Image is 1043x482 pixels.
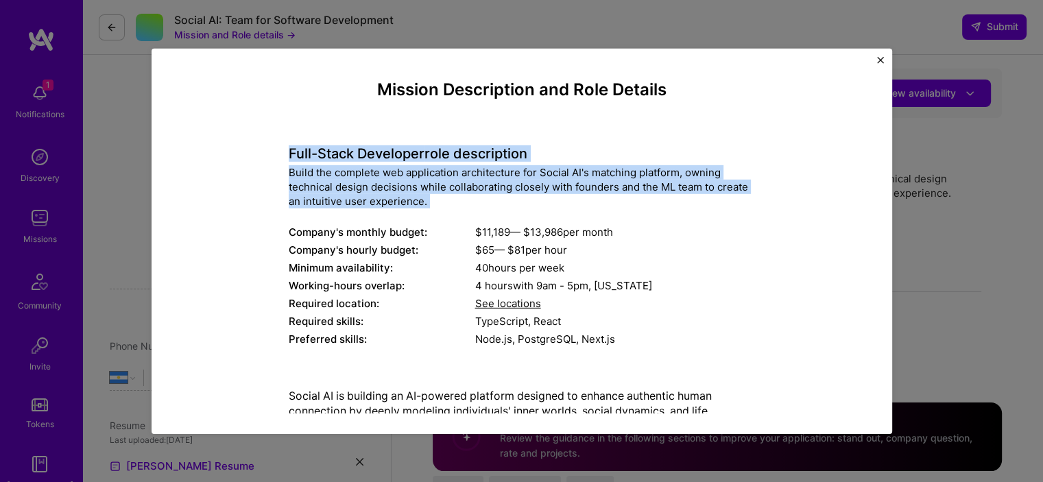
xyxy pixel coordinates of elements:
button: Close [877,56,884,71]
div: $ 11,189 — $ 13,986 per month [475,225,755,239]
div: Company's monthly budget: [289,225,475,239]
h4: Mission Description and Role Details [289,80,755,99]
div: Node.js, PostgreSQL, Next.js [475,332,755,346]
div: Working-hours overlap: [289,278,475,293]
div: Preferred skills: [289,332,475,346]
div: Company's hourly budget: [289,243,475,257]
h4: Full-Stack Developer role description [289,145,755,162]
div: Required location: [289,296,475,311]
div: Minimum availability: [289,261,475,275]
div: 4 hours with [US_STATE] [475,278,755,293]
span: See locations [475,297,541,310]
span: 9am - 5pm , [534,279,594,292]
div: TypeScript, React [475,314,755,328]
div: Build the complete web application architecture for Social AI's matching platform, owning technic... [289,165,755,208]
div: $ 65 — $ 81 per hour [475,243,755,257]
div: 40 hours per week [475,261,755,275]
p: Social AI is building an AI-powered platform designed to enhance authentic human connection by de... [289,388,755,450]
div: Required skills: [289,314,475,328]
